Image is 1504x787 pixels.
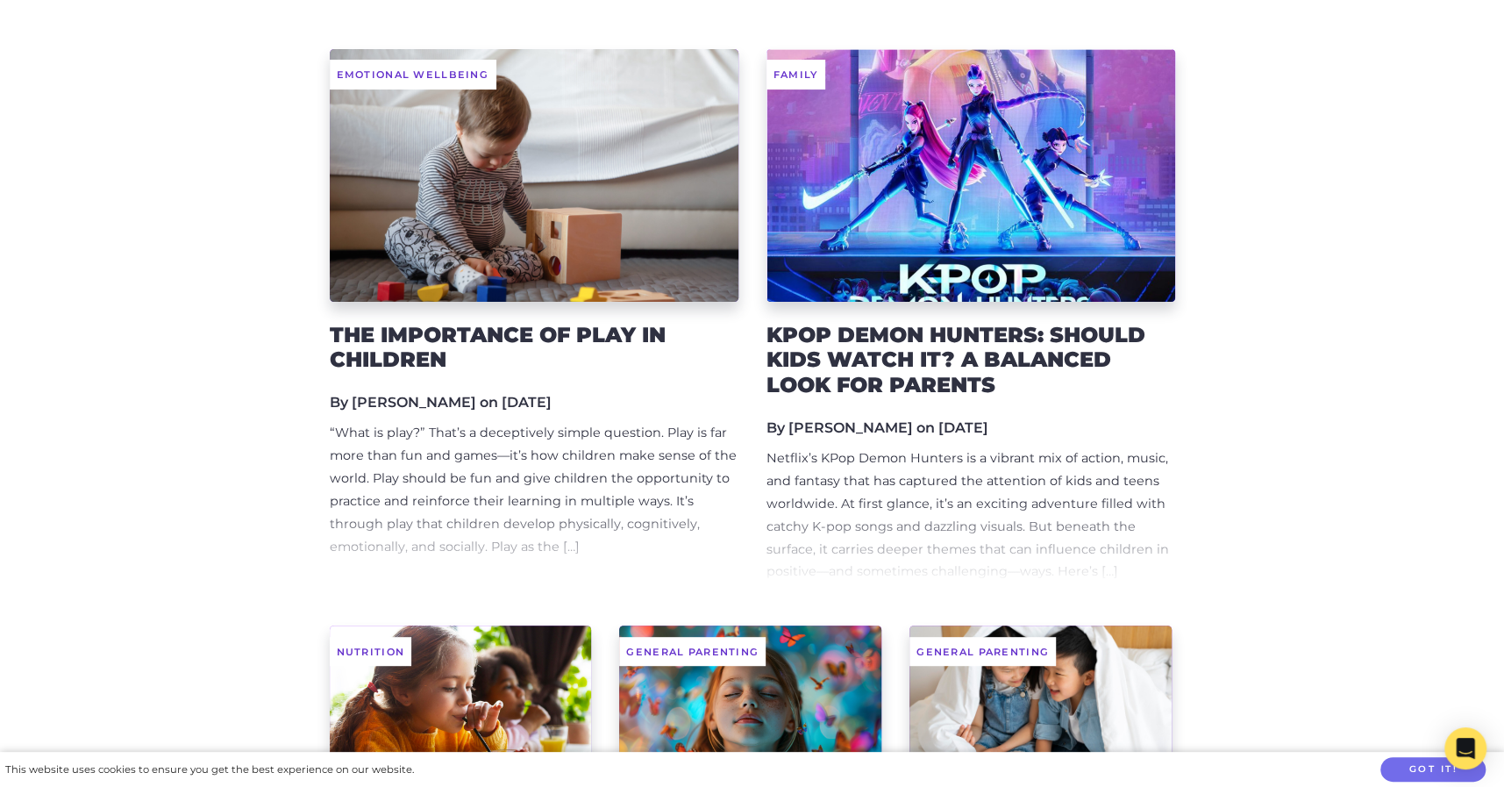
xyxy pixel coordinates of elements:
[1380,757,1486,783] button: Got it!
[330,49,738,584] a: Emotional Wellbeing The importance of play in children By [PERSON_NAME] on [DATE] “What is play?”...
[330,60,495,89] span: Emotional Wellbeing
[330,637,412,666] span: Nutrition
[330,394,738,411] h5: By [PERSON_NAME] on [DATE]
[330,323,738,374] h2: The importance of play in children
[766,49,1175,584] a: Family KPop Demon Hunters: Should Kids Watch It? A Balanced Look for Parents By [PERSON_NAME] on ...
[5,761,414,779] div: This website uses cookies to ensure you get the best experience on our website.
[766,419,1175,436] h5: By [PERSON_NAME] on [DATE]
[766,447,1175,584] div: Netflix’s KPop Demon Hunters is a vibrant mix of action, music, and fantasy that has captured the...
[1444,727,1486,769] div: Open Intercom Messenger
[766,60,825,89] span: Family
[766,323,1175,398] h2: KPop Demon Hunters: Should Kids Watch It? A Balanced Look for Parents
[619,637,766,666] span: General Parenting
[330,422,738,559] div: “What is play?” That’s a deceptively simple question. Play is far more than fun and games—it’s ho...
[909,637,1056,666] span: General Parenting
